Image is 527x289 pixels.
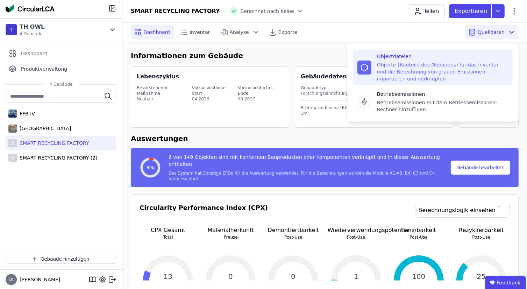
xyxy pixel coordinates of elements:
span: Analyse [230,29,249,36]
span: Berechnet nach Keine [241,8,294,15]
p: Preuse [202,234,259,240]
img: FFB IV [8,108,17,119]
div: Betriebsemissionen [377,91,508,98]
div: Gebäudetyp [301,85,447,91]
p: Post-Use [453,234,510,240]
div: Objektdateien [377,53,508,60]
h6: Informationen zum Gebäude [131,50,519,61]
div: Gebäudedaten [301,72,453,81]
div: Vorrausichtliches Ende [238,85,283,96]
p: Post-Use [328,234,385,240]
p: CPX Gesamt [140,226,197,234]
p: Wiederverwendungspotential [328,226,385,234]
span: Quelldaten [478,29,505,36]
p: Total [140,234,197,240]
span: Dashboard [21,50,48,57]
div: 1m² [301,111,352,116]
a: Berechnungslogik einsehen [415,203,510,218]
button: Teilen [409,4,445,18]
div: Vorrausichtlicher Start [192,85,236,96]
div: T [6,24,17,35]
p: Demontiertbarkeit [265,226,322,234]
span: Dashboard [143,29,170,36]
p: Post-Use [265,234,322,240]
button: Gebäude bearbeiten [451,161,510,175]
div: Das System hat Sonstige EPDs für die Auswertung verwendet. Für die Berechnungen wurden die Module... [169,170,449,182]
div: SMART RECYCLING FACTORY (2) [17,154,98,161]
div: FFB IV [17,110,35,117]
div: SMART RECYCLING FACTORY [131,7,220,15]
span: [PERSON_NAME] [17,276,60,283]
div: Lebenszyklus [137,72,179,81]
div: TH OWL [20,23,44,31]
h6: Auswertungen [131,133,519,144]
p: Trennbarkeit [390,226,447,234]
span: 4% [147,165,154,170]
div: Bevorstehende Maßnahme [137,85,191,96]
div: Betriebsemissionen mit dem Betriebsemissonen-Rechner hinzufügen [377,99,508,113]
div: Forschungseinrichtung [301,91,447,96]
div: 09.2027 [238,96,283,102]
span: Inventar [190,29,210,36]
div: S [8,154,17,162]
p: Exportieren [455,7,489,15]
p: Post-Use [390,234,447,240]
span: 4 Gebäude [43,82,80,87]
img: Friedensschule Osnabrück [8,123,17,134]
div: [GEOGRAPHIC_DATA] [17,125,71,132]
div: Bruttogrundfläche (BGF) [301,105,352,111]
button: Gebäude hinzufügen [6,254,116,264]
div: SMART RECYCLING FACTORY [17,140,89,147]
span: Exporte [278,29,297,36]
div: 04.2026 [192,96,236,102]
div: Objekte (Bauteile des Gebäudes) für das Inventar und die Berechnung von grauen Emissionen importi... [377,61,508,82]
img: Concular [6,4,55,13]
div: 6 von 149 Objekten sind mit konformen Bauprodukten oder Komponenten verknüpft und in dieser Auswe... [169,154,449,170]
h3: Circularity Performance Index (CPX) [140,203,268,226]
span: LK [9,277,14,282]
div: Neubau [137,96,191,102]
span: 4 Gebäude [20,31,44,37]
div: S [8,139,17,147]
p: Materialherkunft [202,226,259,234]
span: Produktverwaltung [21,65,67,72]
p: Rezyklierbarkeit [453,226,510,234]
